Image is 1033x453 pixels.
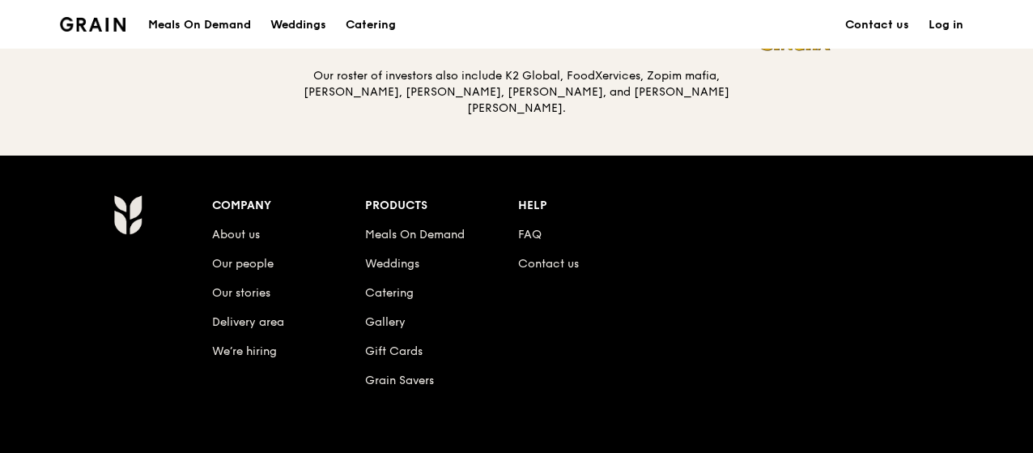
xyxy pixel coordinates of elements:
div: Company [212,194,365,217]
a: Contact us [835,1,919,49]
a: Catering [365,286,414,300]
img: Grain [113,194,142,235]
a: Gallery [365,315,406,329]
a: Log in [919,1,973,49]
div: Catering [346,1,396,49]
img: Grain [60,17,125,32]
h5: Our roster of investors also include K2 Global, FoodXervices, Zopim mafia, [PERSON_NAME], [PERSON... [303,68,730,117]
a: Weddings [261,1,336,49]
a: FAQ [518,228,542,241]
div: Help [518,194,671,217]
div: Meals On Demand [148,1,251,49]
a: About us [212,228,260,241]
a: We’re hiring [212,344,277,358]
a: Gift Cards [365,344,423,358]
a: Catering [336,1,406,49]
a: Delivery area [212,315,284,329]
a: Weddings [365,257,419,271]
div: Weddings [270,1,326,49]
a: Our stories [212,286,270,300]
a: Meals On Demand [365,228,465,241]
div: Products [365,194,518,217]
a: Grain Savers [365,374,434,387]
a: Our people [212,257,274,271]
a: Contact us [518,257,579,271]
